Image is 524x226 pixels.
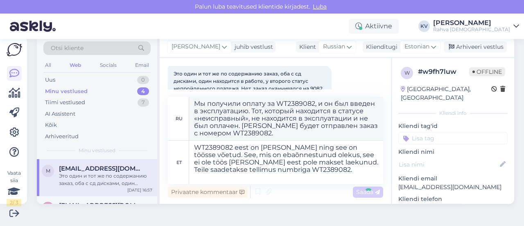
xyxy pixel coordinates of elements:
[398,148,508,156] p: Kliendi nimi
[398,110,508,117] div: Kliendi info
[98,60,118,71] div: Socials
[59,165,144,172] span: mihhailova.anna19@gmail.com
[398,183,508,192] p: [EMAIL_ADDRESS][DOMAIN_NAME]
[398,203,464,215] div: Küsi telefoninumbrit
[137,87,149,96] div: 4
[174,71,325,99] span: Это один и тот же по содержанию заказ, оба с сд дисками, один находится в работе, у второго стату...
[46,168,50,174] span: m
[138,98,149,107] div: 7
[418,21,430,32] div: KV
[349,19,399,34] div: Aktiivne
[43,60,53,71] div: All
[51,44,84,53] span: Otsi kliente
[418,67,469,77] div: # w9fh7luw
[7,43,22,56] img: Askly Logo
[296,43,316,51] div: Klient
[45,132,79,141] div: Arhiveeritud
[433,20,510,26] div: [PERSON_NAME]
[398,132,508,144] input: Lisa tag
[363,43,398,51] div: Klienditugi
[398,122,508,130] p: Kliendi tag'id
[444,41,507,53] div: Arhiveeri vestlus
[59,202,144,209] span: marjaliisa26@gmail.com
[401,85,491,102] div: [GEOGRAPHIC_DATA], [GEOGRAPHIC_DATA]
[7,199,21,206] div: 2 / 3
[469,67,505,76] span: Offline
[45,87,88,96] div: Minu vestlused
[45,121,57,129] div: Kõik
[137,76,149,84] div: 0
[323,42,345,51] span: Russian
[45,98,85,107] div: Tiimi vestlused
[433,26,510,33] div: Rahva [DEMOGRAPHIC_DATA]
[231,43,273,51] div: juhib vestlust
[68,60,83,71] div: Web
[127,187,152,193] div: [DATE] 16:57
[399,160,498,169] input: Lisa nimi
[45,110,75,118] div: AI Assistent
[398,174,508,183] p: Kliendi email
[433,20,519,33] a: [PERSON_NAME]Rahva [DEMOGRAPHIC_DATA]
[398,195,508,203] p: Kliendi telefon
[79,147,115,154] span: Minu vestlused
[133,60,151,71] div: Email
[7,169,21,206] div: Vaata siia
[404,42,429,51] span: Estonian
[59,172,152,187] div: Это один и тот же по содержанию заказ, оба с сд дисками, один находится в работе, у второго стату...
[172,42,220,51] span: [PERSON_NAME]
[45,76,55,84] div: Uus
[310,3,329,10] span: Luba
[404,70,410,76] span: w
